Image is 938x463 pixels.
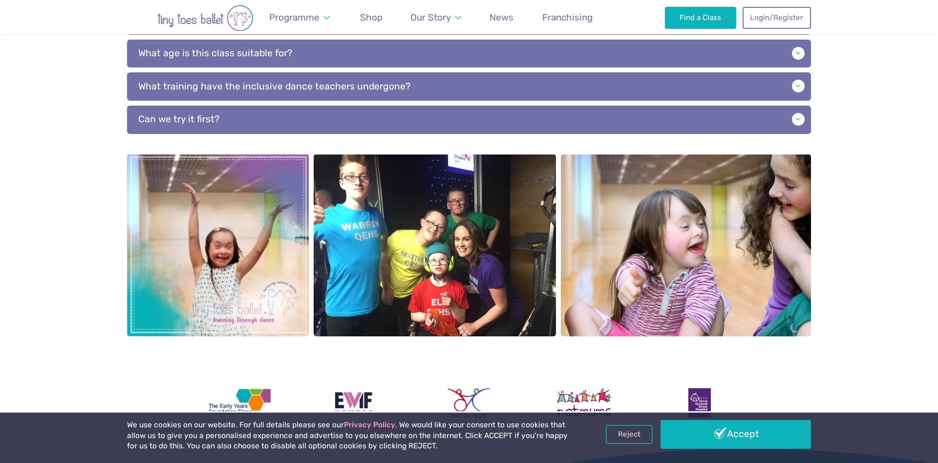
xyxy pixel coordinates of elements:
[264,6,334,29] a: Programme
[127,72,811,101] p: What training have the inclusive dance teachers undergone?
[127,40,811,68] p: What age is this class suitable for?
[661,420,811,448] a: Accept
[537,6,597,29] a: Franchising
[410,12,451,23] span: Our Story
[331,388,377,418] img: Encouraging Women Into Franchising
[448,388,490,418] img: Para Dance UK
[406,6,466,29] a: Our Story
[665,7,737,28] a: Find a Class
[127,420,572,452] p: We use cookies on our website. For full details please see our . We would like your consent to us...
[355,6,387,29] a: Shop
[344,420,395,429] a: Privacy Policy
[490,12,513,23] span: News
[360,12,383,23] span: Shop
[743,7,811,28] a: Login/Register
[269,12,320,23] span: Programme
[606,425,653,443] a: Reject
[127,106,811,134] p: Can we try it first?
[485,6,518,29] a: News
[206,388,271,418] img: The Early Years Foundation Stage
[542,12,593,23] span: Franchising
[127,5,283,31] img: tiny toes ballet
